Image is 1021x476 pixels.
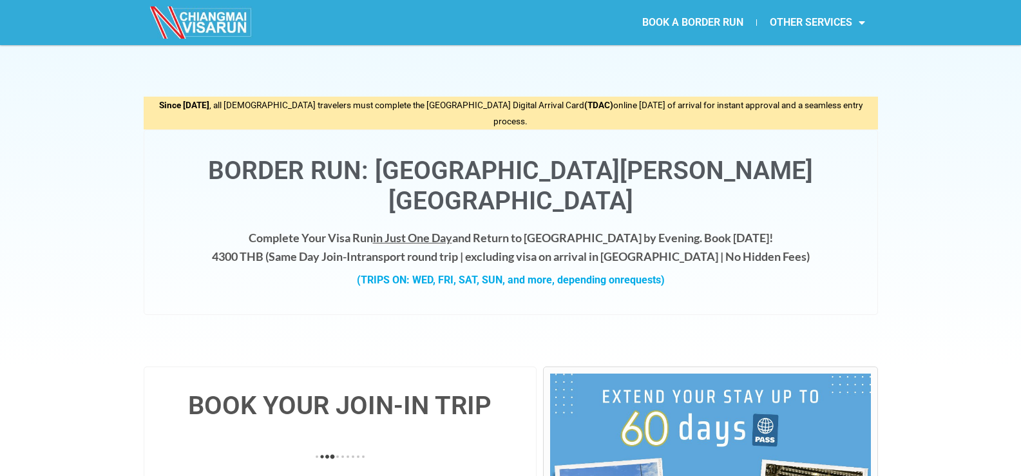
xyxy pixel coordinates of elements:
[629,8,756,37] a: BOOK A BORDER RUN
[584,100,613,110] strong: (TDAC)
[157,393,524,419] h4: BOOK YOUR JOIN-IN TRIP
[620,274,665,286] span: requests)
[511,8,878,37] nav: Menu
[757,8,878,37] a: OTHER SERVICES
[373,231,452,245] span: in Just One Day
[269,249,357,263] strong: Same Day Join-In
[159,100,863,127] span: , all [DEMOGRAPHIC_DATA] travelers must complete the [GEOGRAPHIC_DATA] Digital Arrival Card onlin...
[159,100,209,110] strong: Since [DATE]
[157,229,864,266] h4: Complete Your Visa Run and Return to [GEOGRAPHIC_DATA] by Evening. Book [DATE]! 4300 THB ( transp...
[157,156,864,216] h1: Border Run: [GEOGRAPHIC_DATA][PERSON_NAME][GEOGRAPHIC_DATA]
[357,274,665,286] strong: (TRIPS ON: WED, FRI, SAT, SUN, and more, depending on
